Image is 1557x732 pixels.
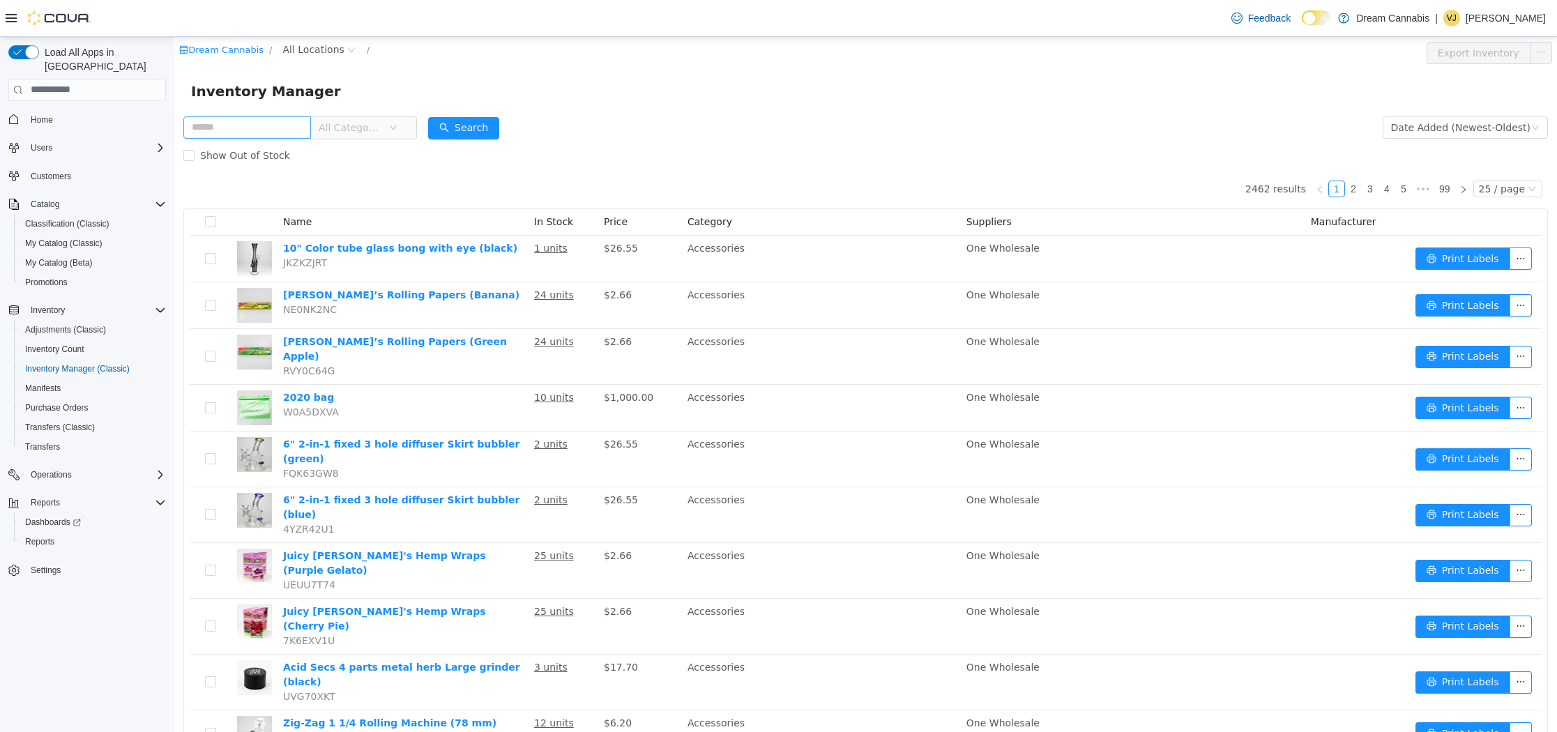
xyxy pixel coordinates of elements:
button: icon: searchSearch [254,80,325,102]
span: Reports [25,494,166,511]
span: Manifests [20,380,166,397]
a: 99 [1261,144,1280,160]
button: icon: printerPrint Labels [1241,211,1336,233]
button: Operations [25,466,77,483]
u: 10 units [360,355,400,366]
button: icon: ellipsis [1335,309,1358,331]
button: Catalog [25,196,65,213]
button: My Catalog (Classic) [14,234,172,253]
button: Export Inventory [1252,5,1356,27]
a: My Catalog (Classic) [20,235,108,252]
td: Accessories [508,506,787,562]
span: $26.55 [430,402,464,413]
a: Adjustments (Classic) [20,321,112,338]
a: Dashboards [20,514,86,531]
span: Inventory [25,302,166,319]
a: My Catalog (Beta) [20,254,98,271]
td: Accessories [508,618,787,673]
li: Next 5 Pages [1238,144,1260,160]
button: icon: printerPrint Labels [1241,579,1336,601]
a: Dashboards [14,512,172,532]
span: Home [31,114,53,125]
span: One Wholesale [792,625,865,636]
button: Users [25,139,58,156]
span: One Wholesale [792,355,865,366]
button: icon: ellipsis [1355,5,1378,27]
button: My Catalog (Beta) [14,253,172,273]
u: 2 units [360,457,393,468]
u: 1 units [360,206,393,217]
a: 2 [1171,144,1187,160]
a: 4 [1205,144,1220,160]
span: ••• [1238,144,1260,160]
button: Inventory [3,300,172,320]
i: icon: left [1141,148,1150,157]
u: 3 units [360,625,393,636]
span: / [192,8,195,18]
span: Transfers [20,439,166,455]
li: 3 [1187,144,1204,160]
span: $2.66 [430,513,457,524]
span: Classification (Classic) [25,218,109,229]
button: icon: ellipsis [1335,360,1358,382]
button: Manifests [14,379,172,398]
span: Adjustments (Classic) [20,321,166,338]
button: icon: printerPrint Labels [1241,411,1336,434]
span: Transfers (Classic) [25,422,95,433]
span: Inventory [31,305,65,316]
p: Dream Cannabis [1356,10,1429,26]
button: Catalog [3,195,172,214]
span: Catalog [25,196,166,213]
span: Adjustments (Classic) [25,324,106,335]
img: Juicy Jay’s Rolling Papers (Green Apple) hero shot [63,298,98,333]
a: Classification (Classic) [20,215,115,232]
button: Users [3,138,172,158]
li: 2462 results [1071,144,1132,160]
button: Operations [3,465,172,485]
img: 2020 bag hero shot [63,353,98,388]
span: My Catalog (Beta) [20,254,166,271]
button: icon: printerPrint Labels [1241,467,1336,489]
a: Juicy [PERSON_NAME]'s Hemp Wraps (Purple Gelato) [109,513,312,539]
span: Reports [20,533,166,550]
span: One Wholesale [792,252,865,264]
span: $6.20 [430,680,457,692]
button: icon: ellipsis [1335,467,1358,489]
img: 6" 2-in-1 fixed 3 hole diffuser Skirt bubbler (blue) hero shot [63,456,98,491]
a: Manifests [20,380,66,397]
span: One Wholesale [792,569,865,580]
button: Reports [25,494,66,511]
span: $26.55 [430,206,464,217]
span: JKZKZJRT [109,220,153,231]
a: 3 [1188,144,1203,160]
span: Inventory Manager (Classic) [20,360,166,377]
a: Promotions [20,274,73,291]
i: icon: right [1285,148,1293,157]
td: Accessories [508,562,787,618]
li: 99 [1260,144,1281,160]
button: icon: ellipsis [1335,411,1358,434]
span: My Catalog (Classic) [25,238,102,249]
a: 6" 2-in-1 fixed 3 hole diffuser Skirt bubbler (green) [109,402,345,427]
input: Dark Mode [1302,10,1331,25]
span: 4YZR42U1 [109,487,160,498]
span: Reports [31,497,60,508]
span: Inventory Count [25,344,84,355]
span: Inventory Count [20,341,166,358]
a: Acid Secs 4 parts metal herb Large grinder (black) [109,625,346,650]
button: icon: printerPrint Labels [1241,523,1336,545]
button: Inventory [25,302,70,319]
span: One Wholesale [792,457,865,468]
button: Transfers (Classic) [14,418,172,437]
span: Reports [25,536,54,547]
a: Home [25,112,59,128]
span: Customers [25,167,166,185]
span: Suppliers [792,179,837,190]
li: 1 [1154,144,1171,160]
img: 10" Color tube glass bong with eye (black) hero shot [63,204,98,239]
a: [PERSON_NAME]’s Rolling Papers (Green Apple) [109,299,333,325]
span: $2.66 [430,299,457,310]
button: Classification (Classic) [14,214,172,234]
a: 6" 2-in-1 fixed 3 hole diffuser Skirt bubbler (blue) [109,457,345,483]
